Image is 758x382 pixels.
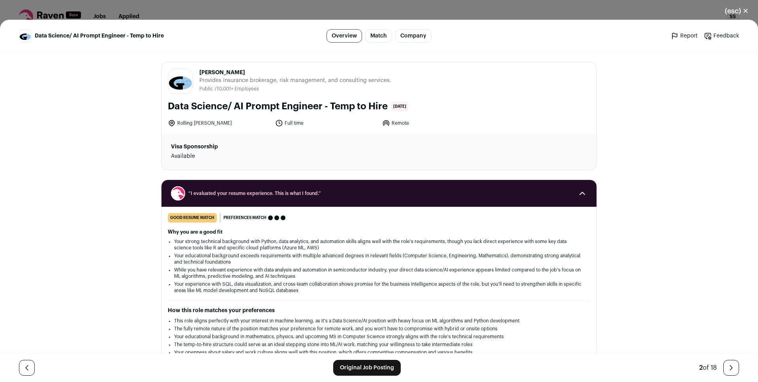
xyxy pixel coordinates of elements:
li: The temp-to-hire structure could serve as an ideal stepping stone into ML/AI work, matching your ... [174,341,584,348]
li: Full time [275,119,378,127]
li: Rolling [PERSON_NAME] [168,119,270,127]
li: While you have relevant experience with data analysis and automation in semiconductor industry, y... [174,267,584,279]
span: Preferences match [223,214,266,222]
div: of 18 [699,363,717,373]
li: Your strong technical background with Python, data analytics, and automation skills aligns well w... [174,238,584,251]
li: The fully remote nature of the position matches your preference for remote work, and you won't ha... [174,326,584,332]
h2: How this role matches your preferences [168,307,590,315]
li: Your experience with SQL, data visualization, and cross-team collaboration shows promise for the ... [174,281,584,294]
li: This role aligns perfectly with your interest in machine learning, as it's a Data Science/AI posi... [174,318,584,324]
div: good resume match [168,213,217,223]
li: Your educational background in mathematics, physics, and upcoming MS in Computer Science strongly... [174,333,584,340]
a: Overview [326,29,362,43]
span: 2 [699,365,703,371]
dd: Available [171,152,310,160]
dt: Visa Sponsorship [171,143,310,151]
li: / [215,86,259,92]
a: Company [395,29,432,43]
span: Provides insurance brokerage, risk management, and consulting services. [199,77,391,84]
span: [DATE] [391,102,409,111]
a: Report [671,32,698,40]
a: Match [365,29,392,43]
li: Public [199,86,215,92]
a: Feedback [704,32,739,40]
span: Data Science/ AI Prompt Engineer - Temp to Hire [35,32,164,40]
h2: Why you are a good fit [168,229,590,235]
img: 336b696c82dc156bed2a9cf844da0ce53e65813a9c5ec976ef2fe72e82ac0913.jpg [19,30,31,42]
li: Remote [382,119,485,127]
span: 10,001+ Employees [217,86,259,91]
li: Your openness about salary and work culture aligns well with this position, which offers competit... [174,349,584,356]
img: 336b696c82dc156bed2a9cf844da0ce53e65813a9c5ec976ef2fe72e82ac0913.jpg [168,69,193,94]
span: [PERSON_NAME] [199,69,391,77]
li: Your educational background exceeds requirements with multiple advanced degrees in relevant field... [174,253,584,265]
a: Original Job Posting [333,360,401,376]
h1: Data Science/ AI Prompt Engineer - Temp to Hire [168,100,388,113]
button: Close modal [715,2,758,20]
span: “I evaluated your resume experience. This is what I found.” [188,190,570,197]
